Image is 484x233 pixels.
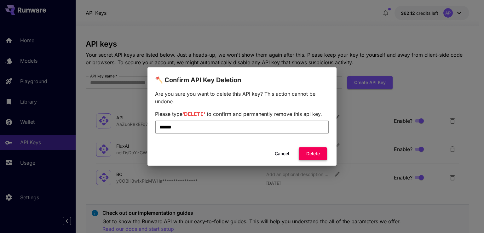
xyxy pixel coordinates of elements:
button: Delete [299,147,327,160]
span: 'DELETE' [182,111,205,117]
span: Please type to confirm and permanently remove this api key. [155,111,322,117]
p: Are you sure you want to delete this API key? This action cannot be undone. [155,90,329,105]
button: Cancel [268,147,296,160]
h2: 🪓 Confirm API Key Deletion [147,67,337,85]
